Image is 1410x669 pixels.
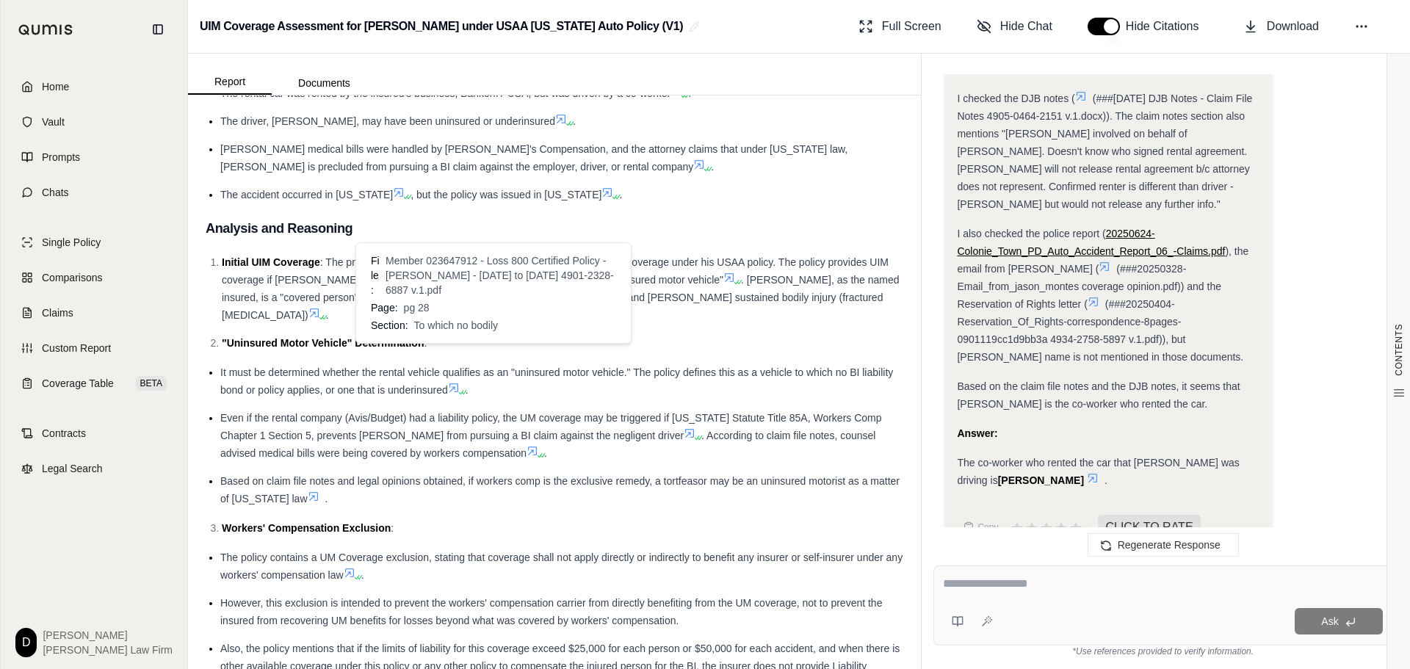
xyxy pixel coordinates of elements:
[42,79,69,94] span: Home
[1393,324,1405,376] span: CONTENTS
[957,93,1074,104] span: I checked the DJB notes (
[386,253,616,297] span: Member 023647912 - Loss 800 Certified Policy - [PERSON_NAME] - [DATE] to [DATE] 4901-2328-6887 v....
[42,426,86,441] span: Contracts
[391,522,394,534] span: :
[404,300,430,315] span: pg 28
[1295,608,1383,634] button: Ask
[10,70,178,103] a: Home
[42,115,65,129] span: Vault
[10,176,178,209] a: Chats
[10,226,178,258] a: Single Policy
[326,309,329,321] span: .
[957,298,1243,363] span: (###20250404-Reservation_Of_Rights-correspondence-8pages-0901119cc1d9bb3a 4934-2758-5897 v.1.pdf)...
[411,189,601,200] span: , but the policy was issued in [US_STATE]
[42,270,102,285] span: Comparisons
[325,493,328,505] span: .
[544,447,547,459] span: .
[10,141,178,173] a: Prompts
[42,305,73,320] span: Claims
[1098,515,1200,540] span: CLICK TO RATE
[220,597,882,626] span: However, this exclusion is intended to prevent the workers' compensation carrier from directly be...
[136,376,167,391] span: BETA
[220,475,900,505] span: Based on claim file notes and legal opinions obtained, if workers comp is the exclusive remedy, a...
[272,71,377,95] button: Documents
[220,552,903,581] span: The policy contains a UM Coverage exclusion, stating that coverage shall not apply directly or in...
[222,256,320,268] span: Initial UIM Coverage
[371,253,380,297] span: File:
[957,228,1225,257] a: 20250624-Colonie_Town_PD_Auto_Accident_Report_06_-Claims.pdf
[10,106,178,138] a: Vault
[1118,539,1221,551] span: Regenerate Response
[882,18,941,35] span: Full Screen
[977,521,998,533] span: Copy
[42,185,69,200] span: Chats
[43,628,173,643] span: [PERSON_NAME]
[42,150,80,164] span: Prompts
[10,297,178,329] a: Claims
[220,115,555,127] span: The driver, [PERSON_NAME], may have been uninsured or underinsured
[146,18,170,41] button: Collapse sidebar
[10,261,178,294] a: Comparisons
[10,332,178,364] a: Custom Report
[957,93,1252,210] span: (###[DATE] DJB Notes - Claim File Notes 4905-0464-2151 v.1.docx)). The claim notes section also m...
[371,318,408,333] span: Section:
[1321,615,1338,627] span: Ask
[957,457,1239,486] span: The co-worker who rented the car that [PERSON_NAME] was driving is
[957,427,997,439] strong: Answer:
[619,189,622,200] span: .
[971,12,1058,41] button: Hide Chat
[957,245,1248,275] span: ), the email from [PERSON_NAME] (
[15,628,37,657] div: D
[361,569,364,581] span: .
[957,513,1004,542] button: Copy
[957,263,1221,310] span: (###20250328-Email_from_jason_montes coverage opinion.pdf)) and the Reservation of Rights letter (
[220,143,847,173] span: [PERSON_NAME] medical bills were handled by [PERSON_NAME]'s Compensation, and the attorney claims...
[998,474,1084,486] strong: [PERSON_NAME]
[18,24,73,35] img: Qumis Logo
[1104,474,1107,486] span: .
[42,341,111,355] span: Custom Report
[853,12,947,41] button: Full Screen
[42,461,103,476] span: Legal Search
[220,366,893,396] span: It must be determined whether the rental vehicle qualifies as an "uninsured motor vehicle." The p...
[1000,18,1052,35] span: Hide Chat
[957,28,1237,75] span: So, it looks like [PERSON_NAME] is the name I'm looking for. Now, let me double-check this agains...
[222,337,424,349] span: "Uninsured Motor Vehicle" Determination
[933,646,1392,657] div: *Use references provided to verify information.
[222,522,391,534] span: Workers' Compensation Exclusion
[188,70,272,95] button: Report
[711,161,714,173] span: .
[1126,18,1208,35] span: Hide Citations
[43,643,173,657] span: [PERSON_NAME] Law Firm
[1088,533,1239,557] button: Regenerate Response
[957,380,1240,410] span: Based on the claim file notes and the DJB notes, it seems that [PERSON_NAME] is the co-worker who...
[957,228,1105,239] span: I also checked the police report (
[371,300,398,315] span: Page:
[1237,12,1325,41] button: Download
[200,13,683,40] h2: UIM Coverage Assessment for [PERSON_NAME] under USAA [US_STATE] Auto Policy (V1)
[10,367,178,399] a: Coverage TableBETA
[220,412,882,441] span: Even if the rental company (Avis/Budget) had a liability policy, the UM coverage may be triggered...
[573,115,576,127] span: .
[1267,18,1319,35] span: Download
[466,384,469,396] span: .
[220,189,393,200] span: The accident occurred in [US_STATE]
[42,235,101,250] span: Single Policy
[42,376,114,391] span: Coverage Table
[414,318,498,333] span: To which no bodily
[10,452,178,485] a: Legal Search
[220,87,670,99] span: The rental car was rented by the insured's business, BankonIT USA, but was driven by a co-worker
[10,417,178,449] a: Contracts
[206,215,903,242] h3: Analysis and Reasoning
